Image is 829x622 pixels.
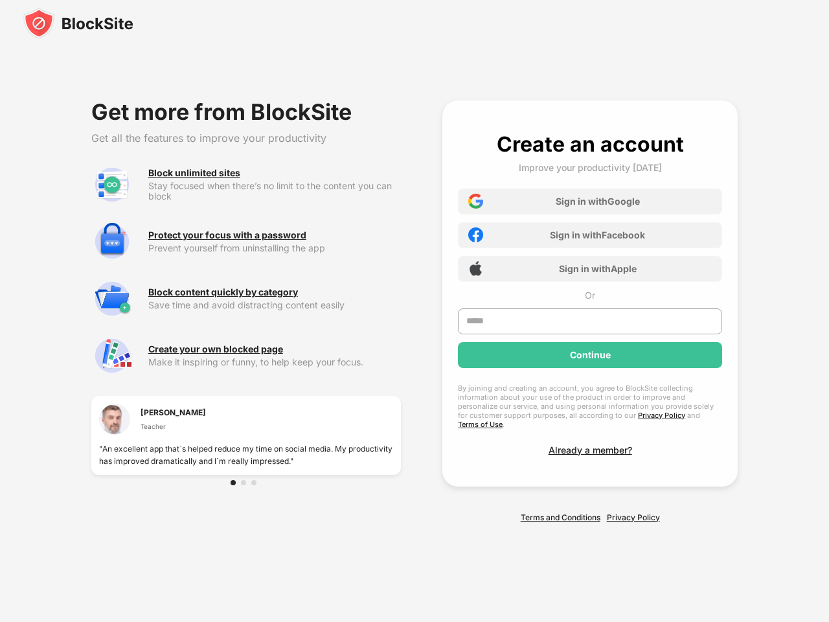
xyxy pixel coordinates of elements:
div: Make it inspiring or funny, to help keep your focus. [148,357,401,367]
div: "An excellent app that`s helped reduce my time on social media. My productivity has improved dram... [99,443,393,467]
img: google-icon.png [468,194,483,209]
div: Block content quickly by category [148,287,298,297]
div: Get all the features to improve your productivity [91,132,401,144]
img: premium-category.svg [91,278,133,319]
img: premium-password-protection.svg [91,221,133,262]
div: Improve your productivity [DATE] [519,162,662,173]
div: Stay focused when there’s no limit to the content you can block [148,181,401,202]
div: Sign in with Facebook [550,229,645,240]
div: Continue [570,350,611,360]
div: Already a member? [549,444,632,455]
div: Sign in with Apple [559,263,637,274]
div: Create an account [497,132,684,157]
div: Get more from BlockSite [91,100,401,124]
img: apple-icon.png [468,261,483,276]
img: testimonial-1.jpg [99,404,130,435]
div: Create your own blocked page [148,344,283,354]
a: Privacy Policy [607,513,660,522]
img: premium-customize-block-page.svg [91,335,133,376]
img: facebook-icon.png [468,227,483,242]
div: Or [585,290,595,301]
a: Terms and Conditions [521,513,600,522]
div: [PERSON_NAME] [141,406,206,419]
div: Protect your focus with a password [148,230,306,240]
div: Teacher [141,421,206,432]
img: blocksite-icon-black.svg [23,8,133,39]
a: Privacy Policy [638,411,685,420]
a: Terms of Use [458,420,503,429]
div: Block unlimited sites [148,168,240,178]
div: Save time and avoid distracting content easily [148,300,401,310]
img: premium-unlimited-blocklist.svg [91,164,133,205]
div: Sign in with Google [556,196,640,207]
div: Prevent yourself from uninstalling the app [148,243,401,253]
div: By joining and creating an account, you agree to BlockSite collecting information about your use ... [458,384,722,429]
